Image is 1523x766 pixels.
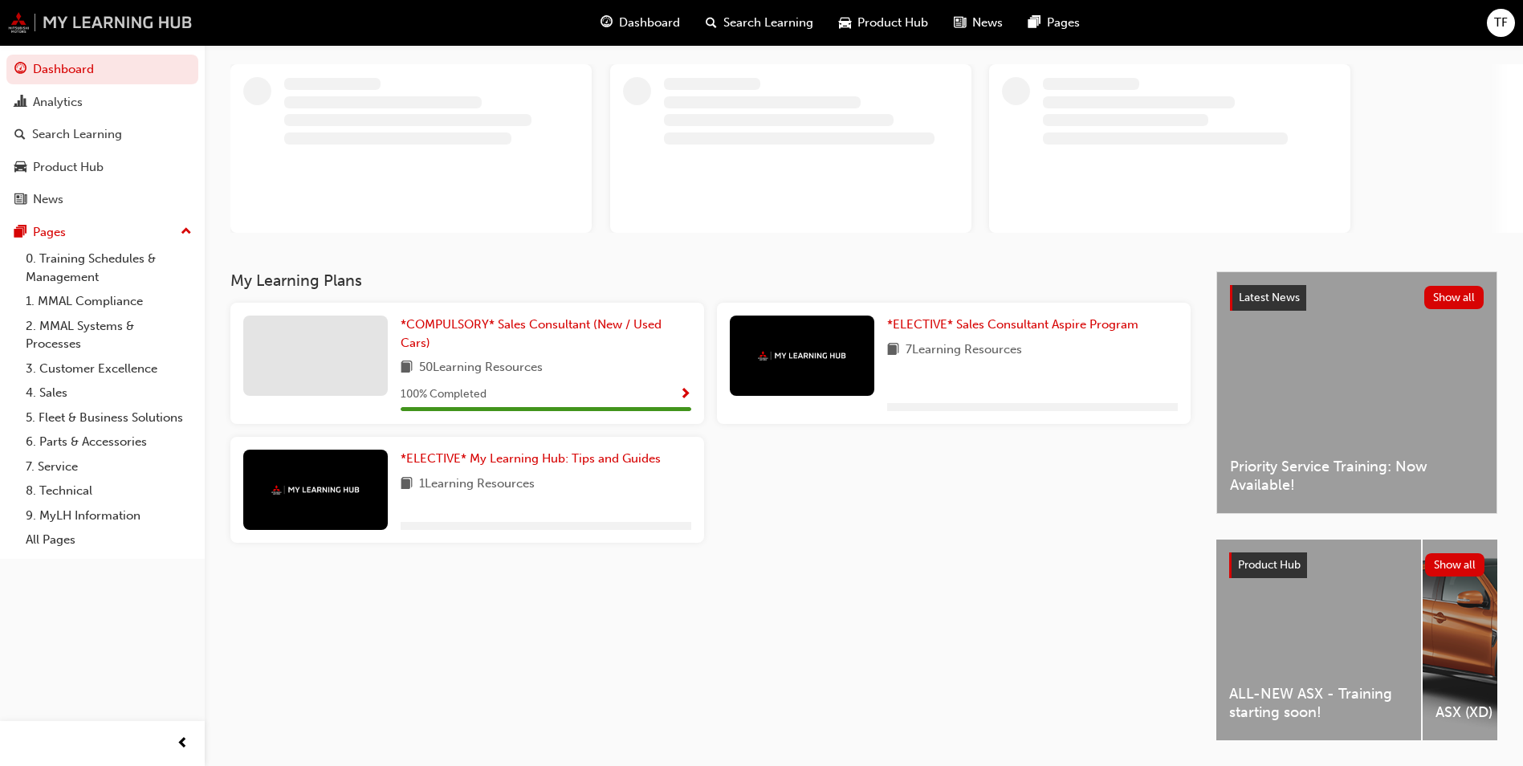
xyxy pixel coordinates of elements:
[887,340,899,361] span: book-icon
[401,316,691,352] a: *COMPULSORY* Sales Consultant (New / Used Cars)
[401,317,662,350] span: *COMPULSORY* Sales Consultant (New / Used Cars)
[6,55,198,84] a: Dashboard
[401,475,413,495] span: book-icon
[601,13,613,33] span: guage-icon
[887,317,1138,332] span: *ELECTIVE* Sales Consultant Aspire Program
[1230,285,1484,311] a: Latest NewsShow all
[401,385,487,404] span: 100 % Completed
[826,6,941,39] a: car-iconProduct Hub
[1016,6,1093,39] a: pages-iconPages
[14,193,26,207] span: news-icon
[19,454,198,479] a: 7. Service
[19,381,198,405] a: 4. Sales
[181,222,192,242] span: up-icon
[33,190,63,209] div: News
[906,340,1022,361] span: 7 Learning Resources
[401,358,413,378] span: book-icon
[1047,14,1080,32] span: Pages
[1494,14,1508,32] span: TF
[758,351,846,361] img: mmal
[6,218,198,247] button: Pages
[1425,553,1485,577] button: Show all
[693,6,826,39] a: search-iconSearch Learning
[271,485,360,495] img: mmal
[8,12,193,33] img: mmal
[972,14,1003,32] span: News
[6,185,198,214] a: News
[14,96,26,110] span: chart-icon
[19,430,198,454] a: 6. Parts & Accessories
[19,357,198,381] a: 3. Customer Excellence
[6,153,198,182] a: Product Hub
[1424,286,1484,309] button: Show all
[1230,458,1484,494] span: Priority Service Training: Now Available!
[1229,552,1484,578] a: Product HubShow all
[33,93,83,112] div: Analytics
[419,358,543,378] span: 50 Learning Resources
[1239,291,1300,304] span: Latest News
[14,63,26,77] span: guage-icon
[679,385,691,405] button: Show Progress
[230,271,1191,290] h3: My Learning Plans
[19,289,198,314] a: 1. MMAL Compliance
[14,226,26,240] span: pages-icon
[588,6,693,39] a: guage-iconDashboard
[954,13,966,33] span: news-icon
[401,451,661,466] span: *ELECTIVE* My Learning Hub: Tips and Guides
[177,734,189,754] span: prev-icon
[857,14,928,32] span: Product Hub
[401,450,667,468] a: *ELECTIVE* My Learning Hub: Tips and Guides
[14,161,26,175] span: car-icon
[1028,13,1040,33] span: pages-icon
[33,158,104,177] div: Product Hub
[839,13,851,33] span: car-icon
[1216,540,1421,740] a: ALL-NEW ASX - Training starting soon!
[19,247,198,289] a: 0. Training Schedules & Management
[14,128,26,142] span: search-icon
[6,51,198,218] button: DashboardAnalyticsSearch LearningProduct HubNews
[19,479,198,503] a: 8. Technical
[19,528,198,552] a: All Pages
[619,14,680,32] span: Dashboard
[1229,685,1408,721] span: ALL-NEW ASX - Training starting soon!
[19,405,198,430] a: 5. Fleet & Business Solutions
[19,314,198,357] a: 2. MMAL Systems & Processes
[679,388,691,402] span: Show Progress
[941,6,1016,39] a: news-iconNews
[32,125,122,144] div: Search Learning
[1216,271,1497,514] a: Latest NewsShow allPriority Service Training: Now Available!
[723,14,813,32] span: Search Learning
[33,223,66,242] div: Pages
[706,13,717,33] span: search-icon
[19,503,198,528] a: 9. MyLH Information
[887,316,1145,334] a: *ELECTIVE* Sales Consultant Aspire Program
[1238,558,1301,572] span: Product Hub
[6,120,198,149] a: Search Learning
[6,88,198,117] a: Analytics
[1487,9,1515,37] button: TF
[419,475,535,495] span: 1 Learning Resources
